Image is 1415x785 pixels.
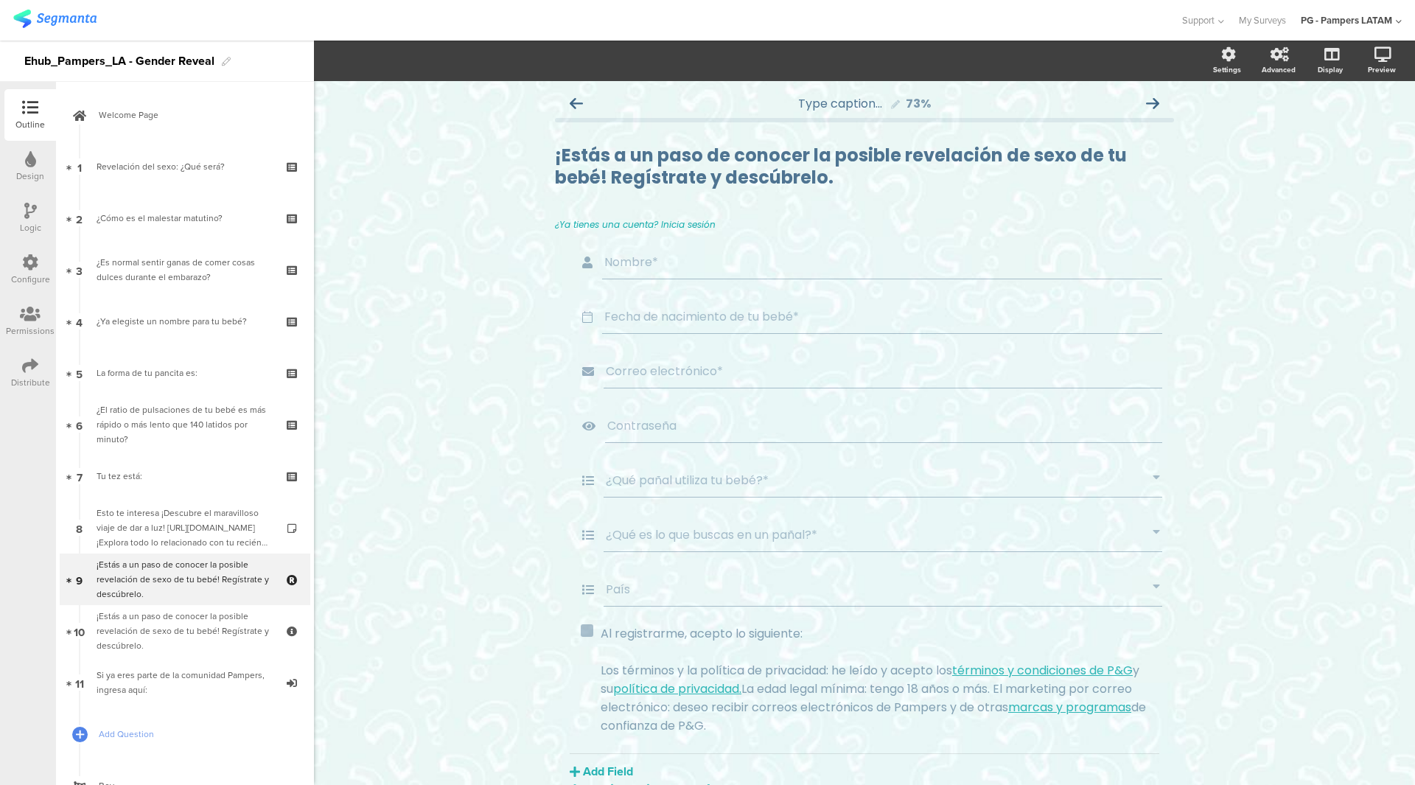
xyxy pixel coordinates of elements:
[60,89,310,141] a: Welcome Page
[97,469,273,484] div: Tu tez está:
[97,211,273,226] div: ¿Cómo es el malestar matutino?
[11,376,50,389] div: Distribute
[60,244,310,296] a: 3 ¿Es normal sentir ganas de comer cosas dulces durante el embarazo?
[97,314,273,329] div: ¿Ya elegiste un nombre para tu bebé ?
[60,192,310,244] a: 2 ¿Cómo es el malestar matutino?
[20,221,41,234] div: Logic
[97,255,273,285] div: ¿Es normal sentir ganas de comer cosas dulces durante el embarazo?
[60,450,310,502] a: 7 Tu tez está:
[601,661,1152,735] p: Los términos y la política de privacidad: he leído y acepto los y su La edad legal mínima: tengo ...
[76,520,83,536] span: 8
[555,218,1174,231] div: ¿Ya tienes una cuenta? Inicia sesión
[606,471,1153,489] input: Type field title...
[76,210,83,226] span: 2
[1182,13,1215,27] span: Support
[1213,64,1241,75] div: Settings
[60,502,310,554] a: 8 Esto te interesa ¡Descubre el maravilloso viaje de dar a luz! [URL][DOMAIN_NAME] ¡Explora todo ...
[97,668,273,697] div: Si ya eres parte de la comunidad Pampers, ingresa aquí:
[570,763,633,780] button: Add Field
[1008,699,1131,716] a: marcas y programas
[76,365,83,381] span: 5
[604,307,1160,326] input: Type field title...
[75,674,84,691] span: 11
[606,362,1160,380] input: Type field title...
[97,557,273,601] div: ¡Estás a un paso de conocer la posible revelación de sexo de tu bebé! Regístrate y descúbrelo.
[97,402,273,447] div: ¿El ratio de pulsaciones de tu bebé es más rápido o más lento que 140 latidos por minuto?
[76,313,83,329] span: 4
[1262,64,1296,75] div: Advanced
[60,399,310,450] a: 6 ¿El ratio de pulsaciones de tu bebé es más rápido o más lento que 140 latidos por minuto?
[15,118,45,131] div: Outline
[60,296,310,347] a: 4 ¿Ya elegiste un nombre para tu bebé ?
[60,605,310,657] a: 10 ¡Estás a un paso de conocer la posible revelación de sexo de tu bebé! Regístrate y descúbrelo.
[1368,64,1396,75] div: Preview
[99,727,287,742] span: Add Question
[60,657,310,708] a: 11 Si ya eres parte de la comunidad Pampers, ingresa aquí:
[97,159,273,174] div: Revelación del sexo: ¿Qué será?
[60,347,310,399] a: 5 La forma de tu pancita es:
[1318,64,1343,75] div: Display
[97,506,273,550] div: Esto te interesa ¡Descubre el maravilloso viaje de dar a luz! https://www.pamperslatam.com/embara...
[798,95,882,112] span: Type caption...
[76,262,83,278] span: 3
[24,49,214,73] div: Ehub_Pampers_LA - Gender Reveal
[607,416,1160,435] span: Contraseña
[606,580,1153,599] input: Type field title...
[11,273,50,286] div: Configure
[601,624,1152,643] p: Al registrarme, acepto lo siguiente:
[6,324,55,338] div: Permissions
[604,253,1160,271] input: Type field title...
[77,158,82,175] span: 1
[74,623,85,639] span: 10
[613,680,741,697] a: política de privacidad.
[16,170,44,183] div: Design
[1301,13,1392,27] div: PG - Pampers LATAM
[99,108,287,122] span: Welcome Page
[60,141,310,192] a: 1 Revelación del sexo: ¿Qué será?
[60,554,310,605] a: 9 ¡Estás a un paso de conocer la posible revelación de sexo de tu bebé! Regístrate y descúbrelo.
[97,609,273,653] div: ¡Estás a un paso de conocer la posible revelación de sexo de tu bebé! Regístrate y descúbrelo.
[76,416,83,433] span: 6
[606,526,1153,544] input: Type field title...
[13,10,97,28] img: segmanta logo
[97,366,273,380] div: La forma de tu pancita es:
[76,571,83,587] span: 9
[77,468,83,484] span: 7
[952,662,1133,679] a: términos y condiciones de P&G
[555,143,1127,189] strong: ¡Estás a un paso de conocer la posible revelación de sexo de tu bebé! Regístrate y descúbrelo.
[906,94,931,113] div: 73%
